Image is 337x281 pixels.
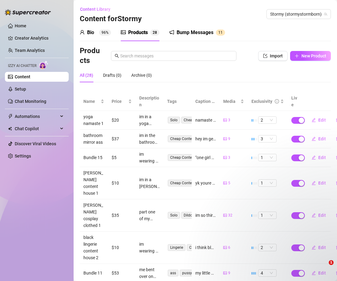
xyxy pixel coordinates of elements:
h3: Content for Stormy [80,14,142,24]
a: Discover Viral Videos [15,141,56,146]
span: 32 [228,213,232,218]
h3: Products [80,46,103,66]
a: Settings [15,154,31,158]
span: Izzy AI Chatter [8,63,36,69]
div: "one girl chillin in a hot tub 6 ft apart cause im all alone" 💦 [195,154,216,161]
span: 2 [261,117,274,123]
span: ass [168,270,178,276]
span: edit [312,137,316,141]
span: user [80,30,85,35]
span: Cheap Content [181,117,211,123]
span: 1 [218,30,220,35]
div: part one of my [PERSON_NAME] vampire cosplay fully clothed in this photo set with monster tentacl... [139,209,160,222]
div: Bump Messages [177,29,213,36]
a: Team Analytics [15,48,45,53]
span: Lingerie [168,244,186,251]
div: my little asshole is so tight and waiting for you 💕 [195,270,216,276]
span: 1 [261,154,274,161]
span: edit [312,213,316,217]
a: Setup [15,87,26,92]
div: im so thirsty for you 🩸 come let me suck the life right outta you 😜 if u dare...😈 [195,212,216,219]
div: i think blacks my color. what do you think? [195,244,216,251]
button: Edit [307,153,331,162]
th: Media [220,92,248,111]
span: picture [223,156,227,159]
a: Home [15,23,26,28]
iframe: Intercom live chat [316,260,331,275]
span: Cheap Content [168,135,197,142]
div: im wearing a black rhinestone bra and thong set in a bedroom on the bed in different poses and my... [139,241,160,254]
span: Media [223,98,239,105]
span: 9 [228,270,230,276]
span: team [324,12,327,16]
div: Archive (0) [131,72,152,79]
button: New Product [290,51,331,61]
span: Edit [318,213,326,218]
span: info-circle [275,99,279,103]
span: Stormy (stormystormborn) [270,10,327,19]
td: $10 [108,232,136,264]
span: Import [270,53,283,58]
th: Caption Example [192,92,220,111]
span: Cheap Content [168,180,197,186]
td: Bundle 15 [80,148,108,167]
span: Edit [318,118,326,123]
th: Live [288,92,303,111]
img: AI Chatter [39,60,48,69]
span: 4 [261,270,274,276]
span: 3 [228,117,230,123]
div: im in the bathroom leaning over the sink fully nude with all angles of my bare ass and face in th... [139,132,160,146]
sup: 28 [150,29,159,36]
td: yoga namaste 1 [80,111,108,130]
span: Solo [168,117,180,123]
span: thunderbolt [8,114,13,119]
div: Products [128,29,148,36]
button: Edit [307,268,331,278]
span: New Product [301,53,326,58]
td: $10 [108,167,136,199]
div: im wearing a [PERSON_NAME] bikini and have pink and green hair. im in a hot tub outdoors selfies [139,151,160,164]
span: picture [223,118,227,122]
td: $20 [108,111,136,130]
span: edit [312,155,316,160]
span: search [115,54,119,58]
span: Automations [15,111,58,121]
img: logo-BBDzfeDw.svg [5,9,51,15]
th: Name [80,92,108,111]
div: Exclusivity [251,98,272,105]
td: bathroom mirror ass [80,130,108,148]
span: 1 [329,260,334,265]
th: Description [136,92,164,111]
sup: 96% [99,29,111,36]
span: 8 [155,30,157,35]
span: Solo [168,212,180,219]
button: Import [258,51,288,61]
span: 3 [261,135,274,142]
span: 3 [228,155,230,161]
span: plus [295,54,299,58]
span: Name [83,98,99,105]
span: 9 [228,136,230,142]
span: Content Library [80,7,110,12]
td: [PERSON_NAME] content house 1 [80,167,108,199]
span: picture [223,137,227,141]
span: Cheap Content [168,154,197,161]
span: Edit [318,155,326,160]
span: edit [312,271,316,275]
td: $35 [108,199,136,232]
span: Price [112,98,127,105]
div: hey im getting ready to take a bath you comin with?? 💦 [195,135,216,142]
span: 1 [261,212,274,219]
div: namaste bb 💕 [195,117,216,123]
a: Chat Monitoring [15,99,46,104]
div: im in a yoga studio in a yoga pose sitting fully nude. my hair is pink and green and im practing ... [139,113,160,127]
span: Cheap Content [187,244,216,251]
td: $5 [108,148,136,167]
div: Drafts (0) [103,72,121,79]
span: Edit [318,181,326,185]
button: Edit [307,178,331,188]
div: me bent over on the bed in doggy style position with my red undies around my ankle spreading my a... [139,266,160,280]
td: [PERSON_NAME] cosplay clothed 1 [80,199,108,232]
span: Dildo [181,212,195,219]
input: Search messages [120,53,233,59]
